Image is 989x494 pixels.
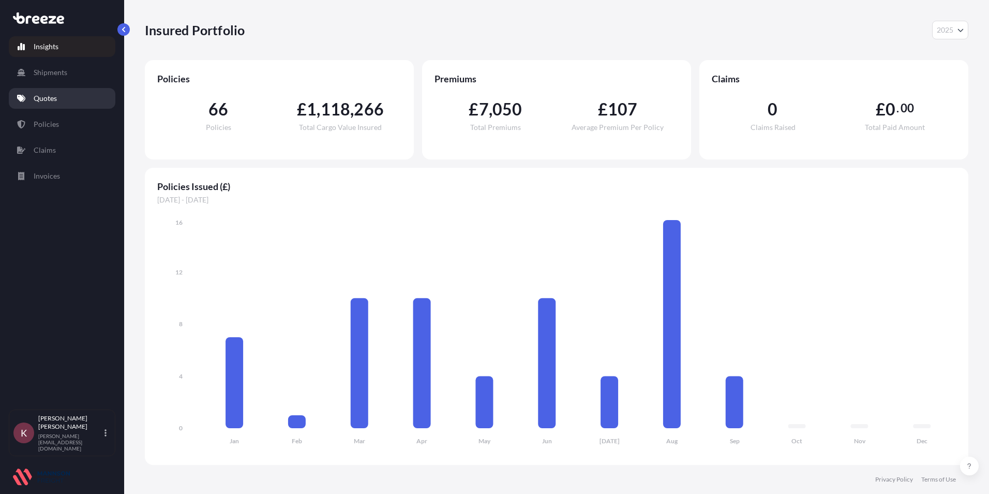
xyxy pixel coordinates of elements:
span: £ [876,101,886,118]
span: Claims Raised [751,124,796,131]
span: K [21,428,27,438]
tspan: 16 [175,219,183,226]
tspan: 8 [179,320,183,328]
p: Insights [34,41,58,52]
a: Policies [9,114,115,135]
span: Total Paid Amount [865,124,925,131]
span: Policies [206,124,231,131]
p: [PERSON_NAME][EMAIL_ADDRESS][DOMAIN_NAME] [38,433,102,452]
span: £ [297,101,307,118]
tspan: Nov [854,437,866,445]
span: 050 [492,101,522,118]
a: Claims [9,140,115,161]
a: Shipments [9,62,115,83]
a: Insights [9,36,115,57]
span: £ [469,101,478,118]
span: 0 [768,101,777,118]
tspan: Jun [542,437,552,445]
p: Policies [34,119,59,129]
span: Average Premium Per Policy [572,124,664,131]
tspan: Oct [791,437,802,445]
img: organization-logo [13,469,70,485]
p: Quotes [34,93,57,104]
span: 107 [608,101,638,118]
tspan: 12 [175,268,183,276]
span: Policies Issued (£) [157,180,956,193]
span: Policies [157,72,401,85]
tspan: 0 [179,424,183,432]
a: Terms of Use [921,475,956,484]
tspan: Mar [354,437,365,445]
span: 7 [479,101,489,118]
span: 2025 [937,25,953,35]
span: Total Cargo Value Insured [299,124,382,131]
span: Total Premiums [470,124,521,131]
tspan: Feb [292,437,302,445]
tspan: May [478,437,491,445]
span: Claims [712,72,956,85]
p: [PERSON_NAME] [PERSON_NAME] [38,414,102,431]
p: Insured Portfolio [145,22,245,38]
tspan: Sep [730,437,740,445]
p: Claims [34,145,56,155]
button: Year Selector [932,21,968,39]
span: [DATE] - [DATE] [157,195,956,205]
span: £ [598,101,608,118]
span: Premiums [434,72,679,85]
tspan: 4 [179,372,183,380]
span: , [489,101,492,118]
tspan: Dec [917,437,927,445]
a: Invoices [9,166,115,186]
span: . [896,104,899,112]
tspan: Aug [666,437,678,445]
span: 0 [886,101,895,118]
span: , [317,101,320,118]
tspan: Jan [230,437,239,445]
p: Shipments [34,67,67,78]
tspan: Apr [416,437,427,445]
span: 1 [307,101,317,118]
span: , [350,101,354,118]
tspan: [DATE] [600,437,620,445]
a: Quotes [9,88,115,109]
p: Invoices [34,171,60,181]
a: Privacy Policy [875,475,913,484]
span: 66 [208,101,228,118]
span: 266 [354,101,384,118]
span: 00 [901,104,914,112]
span: 118 [321,101,351,118]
